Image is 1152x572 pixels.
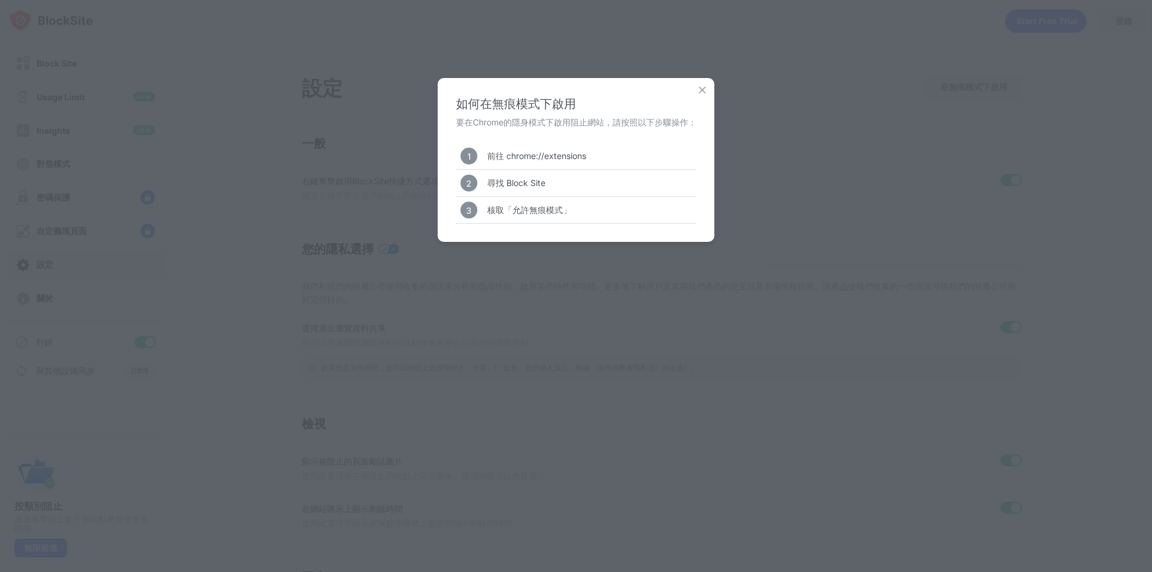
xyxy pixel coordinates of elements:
[697,84,709,96] img: x-button.svg
[487,178,545,189] div: 尋找 Block Site
[487,151,586,162] div: 前往 chrome://extensions
[487,205,571,216] div: 核取「允許無痕模式」
[461,202,478,218] div: 3
[461,175,478,191] div: 2
[456,96,697,112] div: 如何在無痕模式下啟用
[456,117,697,128] div: 要在Chrome的隱身模式下啟用阻止網站，請按照以下步驟操作：
[461,148,478,164] div: 1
